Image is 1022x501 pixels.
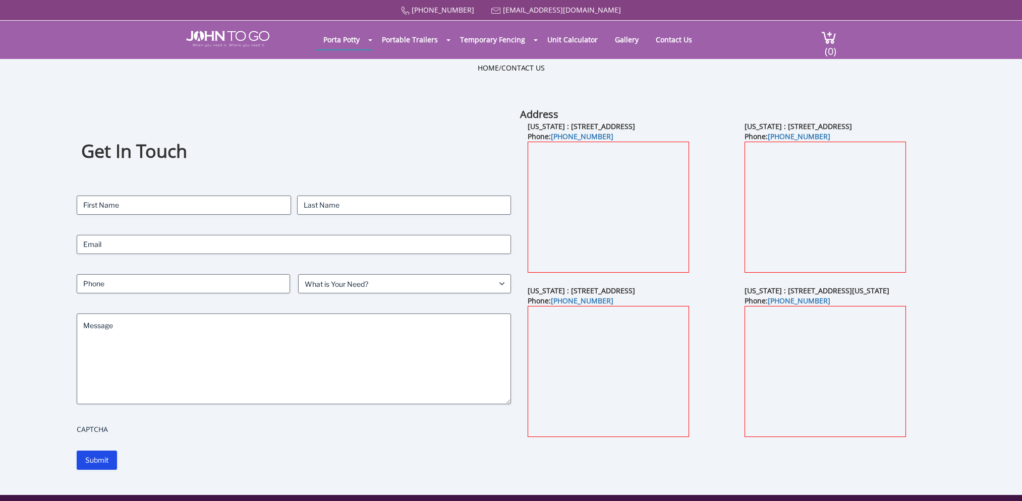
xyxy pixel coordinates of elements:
[316,30,367,49] a: Porta Potty
[452,30,533,49] a: Temporary Fencing
[478,63,545,73] ul: /
[374,30,445,49] a: Portable Trailers
[824,36,836,58] span: (0)
[768,296,830,305] a: [PHONE_NUMBER]
[77,196,291,215] input: First Name
[745,296,830,305] b: Phone:
[297,196,511,215] input: Last Name
[528,132,613,141] b: Phone:
[528,121,635,131] b: [US_STATE] : [STREET_ADDRESS]
[648,30,700,49] a: Contact Us
[520,107,558,121] b: Address
[77,451,117,470] input: Submit
[501,63,545,73] a: Contact Us
[745,132,830,141] b: Phone:
[491,8,501,14] img: Mail
[607,30,646,49] a: Gallery
[745,121,852,131] b: [US_STATE] : [STREET_ADDRESS]
[77,424,511,434] label: CAPTCHA
[540,30,605,49] a: Unit Calculator
[412,5,474,15] a: [PHONE_NUMBER]
[528,296,613,305] b: Phone:
[551,132,613,141] a: [PHONE_NUMBER]
[77,274,290,293] input: Phone
[528,286,635,295] b: [US_STATE] : [STREET_ADDRESS]
[821,31,836,44] img: cart a
[551,296,613,305] a: [PHONE_NUMBER]
[77,235,511,254] input: Email
[186,31,269,47] img: JOHN to go
[503,5,621,15] a: [EMAIL_ADDRESS][DOMAIN_NAME]
[745,286,889,295] b: [US_STATE] : [STREET_ADDRESS][US_STATE]
[478,63,499,73] a: Home
[81,139,507,164] h1: Get In Touch
[401,7,410,15] img: Call
[768,132,830,141] a: [PHONE_NUMBER]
